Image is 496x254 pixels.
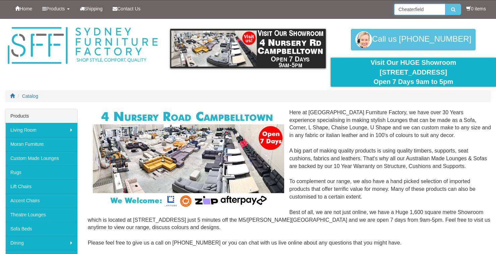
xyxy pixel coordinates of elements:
a: Custom Made Lounges [5,151,77,165]
a: Moran Furniture [5,137,77,151]
a: Catalog [22,93,38,99]
div: Visit Our HUGE Showroom [STREET_ADDRESS] Open 7 Days 9am to 5pm [336,58,491,87]
a: Lift Chairs [5,179,77,194]
a: Dining [5,236,77,250]
a: Contact Us [108,0,145,17]
img: Corner Modular Lounges [93,109,285,209]
span: Products [46,6,65,11]
img: Sydney Furniture Factory [5,26,160,66]
a: Living Room [5,123,77,137]
img: showroom.gif [170,29,325,68]
a: Shipping [75,0,108,17]
div: Products [5,109,77,123]
a: Theatre Lounges [5,208,77,222]
a: Sofa Beds [5,222,77,236]
a: Rugs [5,165,77,179]
a: Accent Chairs [5,194,77,208]
span: Shipping [84,6,103,11]
span: Contact Us [117,6,140,11]
a: Home [10,0,37,17]
a: Products [37,0,74,17]
input: Site search [394,4,445,15]
li: 0 items [466,5,486,12]
span: Home [20,6,32,11]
